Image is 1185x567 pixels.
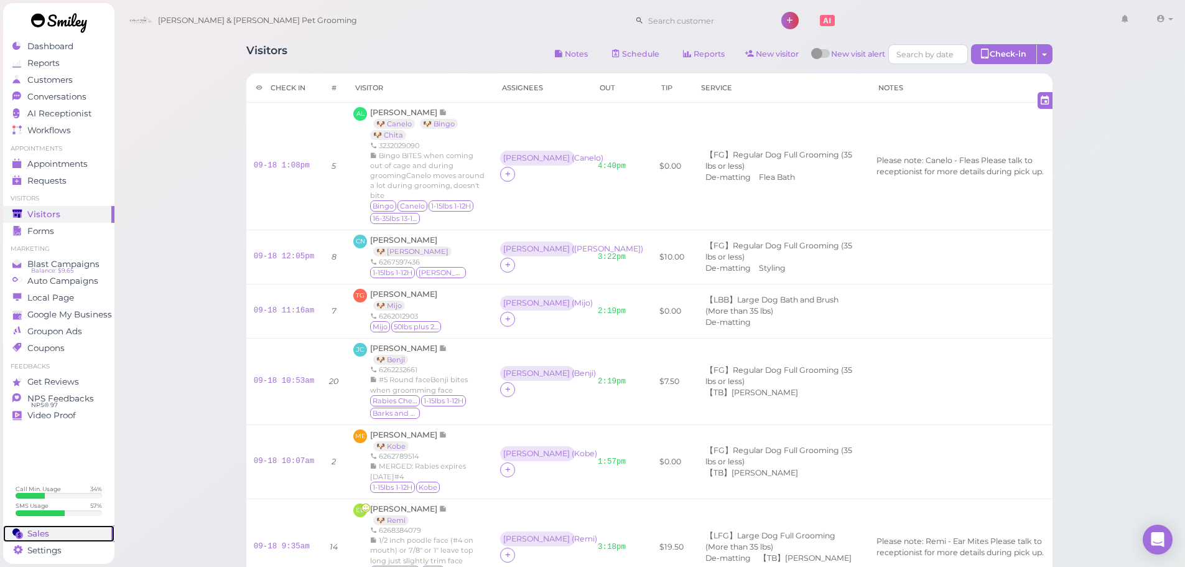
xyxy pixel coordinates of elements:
li: Feedbacks [3,362,114,371]
a: [PERSON_NAME] 🐶 Benji [370,344,447,364]
span: [PERSON_NAME] [370,289,437,299]
td: $10.00 [652,230,692,284]
a: 09-18 10:07am [254,457,315,466]
div: [PERSON_NAME] (Canelo) [500,151,578,167]
a: Sales [3,525,114,542]
span: Auto Campaigns [27,276,98,286]
span: 16-35lbs 13-15H [370,213,420,224]
li: 【TB】[PERSON_NAME] [702,467,801,479]
div: Call Min. Usage [16,485,61,493]
a: 09-18 1:08pm [254,161,310,170]
div: [PERSON_NAME] ( Canelo ) [503,154,572,162]
span: Balance: $9.65 [31,266,73,276]
i: 2 [332,457,336,466]
a: Blast Campaigns Balance: $9.65 [3,256,114,273]
span: MERGED: Rabies expires [DATE]#4 [370,462,466,480]
li: De-matting [702,172,754,183]
li: De-matting [702,553,754,564]
span: Rabies Checked [370,395,420,406]
span: 50lbs plus 26H or more [391,321,441,332]
h1: Visitors [246,44,287,67]
a: Reports [3,55,114,72]
li: 【LBB】Large Dog Bath and Brush (More than 35 lbs) [702,294,862,317]
span: Reports [27,58,60,68]
a: 🐶 Benji [373,355,408,365]
a: Coupons [3,340,114,357]
a: New visitor [735,44,809,64]
div: 6262789514 [370,451,485,461]
div: 6268384079 [370,525,485,535]
div: Check-in [971,44,1037,64]
a: 🐶 Remi [373,515,409,525]
a: [PERSON_NAME] 🐶 Remi [370,504,447,525]
a: 🐶 [PERSON_NAME] [373,246,452,256]
i: 8 [332,252,337,261]
span: TG [353,289,367,302]
span: Sales [27,528,49,539]
td: $0.00 [652,284,692,338]
button: Notes [544,44,598,64]
a: 09-18 12:05pm [254,252,315,261]
a: [PERSON_NAME] 🐶 Kobe [370,430,447,451]
a: 1:57pm [598,457,626,466]
input: Search by date [888,44,968,64]
a: NPS Feedbacks NPS® 97 [3,390,114,407]
td: $7.50 [652,338,692,424]
i: 14 [330,542,338,551]
td: Please note: Canelo - Fleas Please talk to receptionist for more details during pick up. [869,103,1052,230]
div: 34 % [90,485,102,493]
a: 🐶 Kobe [373,441,409,451]
span: 1-15lbs 1-12H [429,200,473,212]
span: ME [353,429,367,443]
span: Bingo [370,200,396,212]
span: Conversations [27,91,86,102]
a: 09-18 10:53am [254,377,315,385]
span: EE [353,504,367,517]
li: Visitors [3,194,114,203]
span: Visitors [27,209,60,220]
span: Video Proof [27,410,76,421]
input: Search customer [644,11,764,30]
th: Assignees [493,73,590,103]
div: [PERSON_NAME] ( Kobe ) [503,449,572,458]
th: Tip [652,73,692,103]
li: Appointments [3,144,114,153]
a: 2:19pm [598,377,626,386]
div: [PERSON_NAME] (Benji) [500,366,578,382]
span: #5 Round faceBenji bites when groomming face [370,375,468,394]
span: AI Receptionist [27,108,91,119]
div: 6262012903 [370,311,442,321]
th: Check in [246,73,322,103]
a: Schedule [602,44,670,64]
a: 🐶 Chita [370,130,406,140]
i: 5 [332,161,336,171]
span: Customers [27,75,73,85]
span: Forms [27,226,54,237]
li: 【TB】[PERSON_NAME] [702,387,801,398]
li: Styling [756,263,789,274]
a: Groupon Ads [3,323,114,340]
span: Settings [27,545,62,556]
a: 🐶 Bingo [420,119,458,129]
span: Barks and Sensitive [370,408,420,419]
a: 09-18 11:16am [254,306,315,315]
li: 【TB】[PERSON_NAME] [756,553,855,564]
span: Kobe [416,482,440,493]
a: 3:18pm [598,543,626,551]
div: [PERSON_NAME] ( Mijo ) [503,299,572,307]
span: 1-15lbs 1-12H [370,267,415,278]
a: 09-18 9:35am [254,542,310,551]
i: 7 [332,306,336,316]
span: 1-15lbs 1-12H [421,395,466,406]
a: Local Page [3,289,114,306]
th: Out [590,73,633,103]
div: 3232029090 [370,141,485,151]
a: Dashboard [3,38,114,55]
a: [PERSON_NAME] 🐶 [PERSON_NAME] [370,235,458,256]
li: Flea Bath [756,172,798,183]
a: [PERSON_NAME] 🐶 Canelo 🐶 Bingo 🐶 Chita [370,108,461,139]
span: [PERSON_NAME] [370,108,439,117]
span: Groupon Ads [27,326,82,337]
span: [PERSON_NAME] & [PERSON_NAME] Pet Grooming [158,3,357,38]
span: Canelo [397,200,427,212]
